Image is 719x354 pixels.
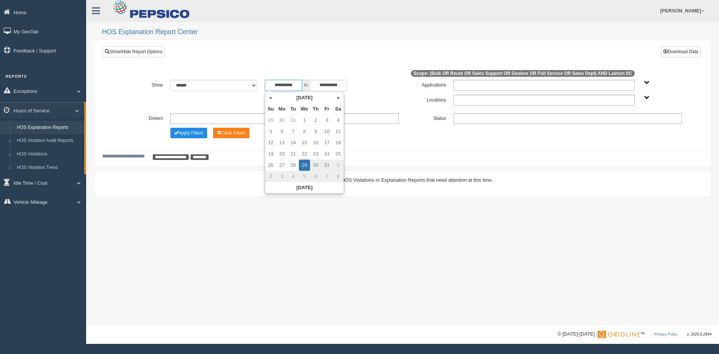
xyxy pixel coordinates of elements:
th: Tu [288,103,299,115]
td: 3 [321,115,333,126]
td: 19 [265,148,276,160]
td: 14 [288,137,299,148]
div: © [DATE]-[DATE] - ™ [558,330,712,338]
td: 22 [299,148,310,160]
a: HOS Explanation Reports [13,121,84,134]
label: Show [119,80,167,89]
td: 7 [321,171,333,182]
td: 5 [299,171,310,182]
td: 7 [288,126,299,137]
span: v. 2025.6.2844 [687,332,712,336]
td: 11 [333,126,344,137]
td: 18 [333,137,344,148]
td: 17 [321,137,333,148]
td: 2 [310,115,321,126]
th: Mo [276,103,288,115]
td: 20 [276,148,288,160]
td: 31 [321,160,333,171]
th: [DATE] [265,182,344,193]
td: 31 [288,115,299,126]
td: 21 [288,148,299,160]
label: Drivers [119,113,167,122]
td: 25 [333,148,344,160]
a: HOS Violation Audit Reports [13,134,84,148]
td: 26 [265,160,276,171]
span: Scope: (Bulk OR Route OR Sales Support OR Geobox OR Full Service OR Sales Dept) AND Ladson SC [411,70,635,77]
td: 6 [310,171,321,182]
label: Status [403,113,450,122]
td: 3 [276,171,288,182]
td: 8 [333,171,344,182]
td: 24 [321,148,333,160]
img: Gridline [598,331,640,338]
td: 5 [265,126,276,137]
td: 10 [321,126,333,137]
td: 4 [333,115,344,126]
td: 2 [265,171,276,182]
td: 13 [276,137,288,148]
th: Fr [321,103,333,115]
a: Privacy Policy [654,332,677,336]
td: 27 [276,160,288,171]
th: « [265,92,276,103]
td: 29 [265,115,276,126]
td: 30 [310,160,321,171]
td: 15 [299,137,310,148]
td: 23 [310,148,321,160]
th: We [299,103,310,115]
th: Su [265,103,276,115]
th: Sa [333,103,344,115]
h2: HOS Explanation Report Center [102,28,712,36]
td: 4 [288,171,299,182]
td: 1 [299,115,310,126]
button: Download Data [661,46,701,57]
div: There are no HOS Violations or Explanation Reports that need attention at this time. [102,176,703,184]
td: 29 [299,160,310,171]
td: 1 [333,160,344,171]
td: 9 [310,126,321,137]
th: » [333,92,344,103]
label: Locations [403,95,450,104]
td: 8 [299,126,310,137]
td: 16 [310,137,321,148]
button: Change Filter Options [213,128,249,138]
td: 6 [276,126,288,137]
td: 12 [265,137,276,148]
a: HOS Violation Trend [13,161,84,175]
td: 28 [288,160,299,171]
th: Th [310,103,321,115]
th: [DATE] [276,92,333,103]
span: to [302,80,310,91]
button: Change Filter Options [170,128,207,138]
a: Show/Hide Report Options [103,46,165,57]
td: 30 [276,115,288,126]
label: Applications [403,80,450,89]
a: HOS Violations [13,148,84,161]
